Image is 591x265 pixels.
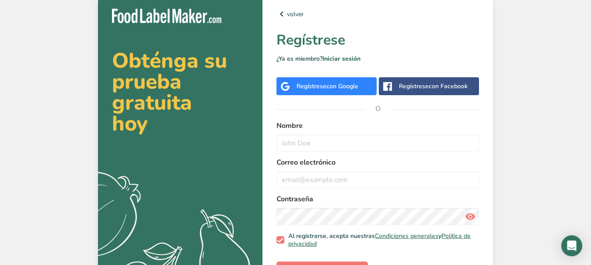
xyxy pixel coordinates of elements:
h1: Regístrese [276,30,479,51]
h2: Obténga su prueba gratuita hoy [112,50,248,134]
div: Regístrese [297,82,358,91]
a: Iniciar sesión [322,55,360,63]
label: Nombre [276,120,479,131]
span: con Facebook [429,82,468,90]
a: Condiciones generales [375,232,438,240]
p: ¿Ya es miembro? [276,54,479,63]
a: Política de privacidad [288,232,471,248]
label: Correo electrónico [276,157,479,168]
span: O [365,96,391,122]
input: John Doe [276,134,479,152]
a: volver [276,9,479,19]
input: email@example.com [276,171,479,189]
span: Al registrarse, acepta nuestras y [284,232,476,248]
img: Food Label Maker [112,9,221,23]
span: con Google [326,82,358,90]
div: Regístrese [399,82,468,91]
div: Open Intercom Messenger [561,235,582,256]
label: Contraseña [276,194,479,204]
